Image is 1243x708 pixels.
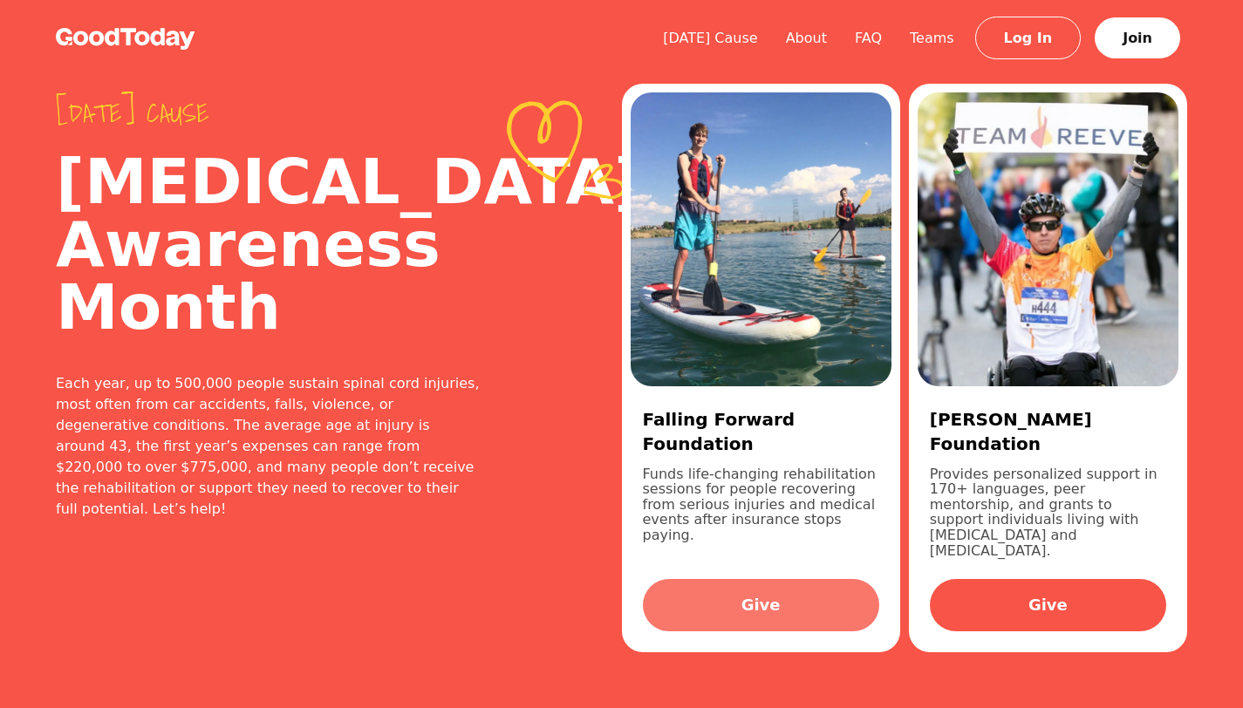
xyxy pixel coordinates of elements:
a: Give [930,579,1166,631]
img: df078088-d00b-4d06-8d9f-b6cb6c8c0f26.jpg [918,92,1178,386]
span: [DATE] cause [56,98,482,129]
img: GoodToday [56,28,195,50]
h3: [PERSON_NAME] Foundation [930,407,1166,456]
a: [DATE] Cause [649,30,772,46]
h3: Falling Forward Foundation [643,407,879,456]
p: Provides personalized support in 170+ languages, peer mentorship, and grants to support individua... [930,466,1166,559]
a: FAQ [841,30,896,46]
a: About [772,30,841,46]
div: Each year, up to 500,000 people sustain spinal cord injuries, most often from car accidents, fall... [56,373,482,520]
a: Teams [896,30,968,46]
a: Give [643,579,879,631]
h2: [MEDICAL_DATA] Awareness Month [56,150,482,338]
p: Funds life-changing rehabilitation sessions for people recovering from serious injuries and medic... [643,466,879,559]
img: b857a6dc-af9a-48e9-a341-bc98d03650bb.jpg [631,92,891,386]
a: Log In [975,17,1082,59]
a: Join [1095,17,1180,58]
